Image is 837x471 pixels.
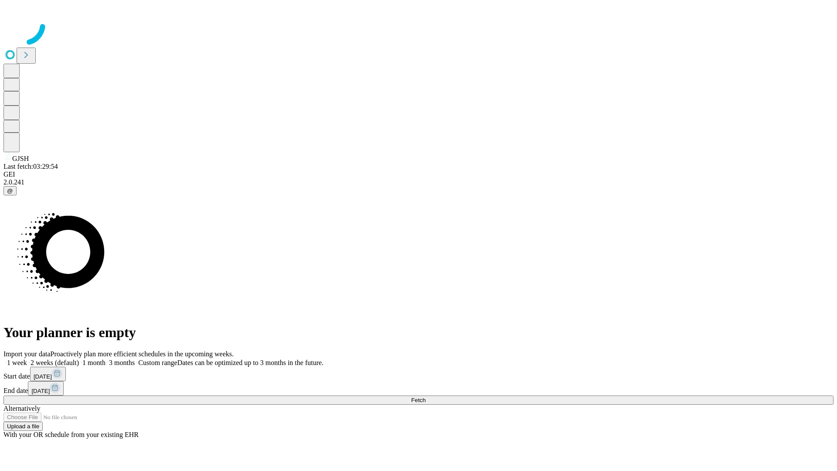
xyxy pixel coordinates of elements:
[12,155,29,162] span: GJSH
[3,381,834,396] div: End date
[3,186,17,195] button: @
[3,171,834,178] div: GEI
[177,359,323,366] span: Dates can be optimized up to 3 months in the future.
[31,359,79,366] span: 2 weeks (default)
[3,324,834,341] h1: Your planner is empty
[30,367,66,381] button: [DATE]
[3,350,51,358] span: Import your data
[3,405,40,412] span: Alternatively
[34,373,52,380] span: [DATE]
[7,188,13,194] span: @
[138,359,177,366] span: Custom range
[3,396,834,405] button: Fetch
[3,431,139,438] span: With your OR schedule from your existing EHR
[3,163,58,170] span: Last fetch: 03:29:54
[31,388,50,394] span: [DATE]
[51,350,234,358] span: Proactively plan more efficient schedules in the upcoming weeks.
[3,178,834,186] div: 2.0.241
[28,381,64,396] button: [DATE]
[411,397,425,403] span: Fetch
[3,367,834,381] div: Start date
[7,359,27,366] span: 1 week
[82,359,105,366] span: 1 month
[3,422,43,431] button: Upload a file
[109,359,135,366] span: 3 months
